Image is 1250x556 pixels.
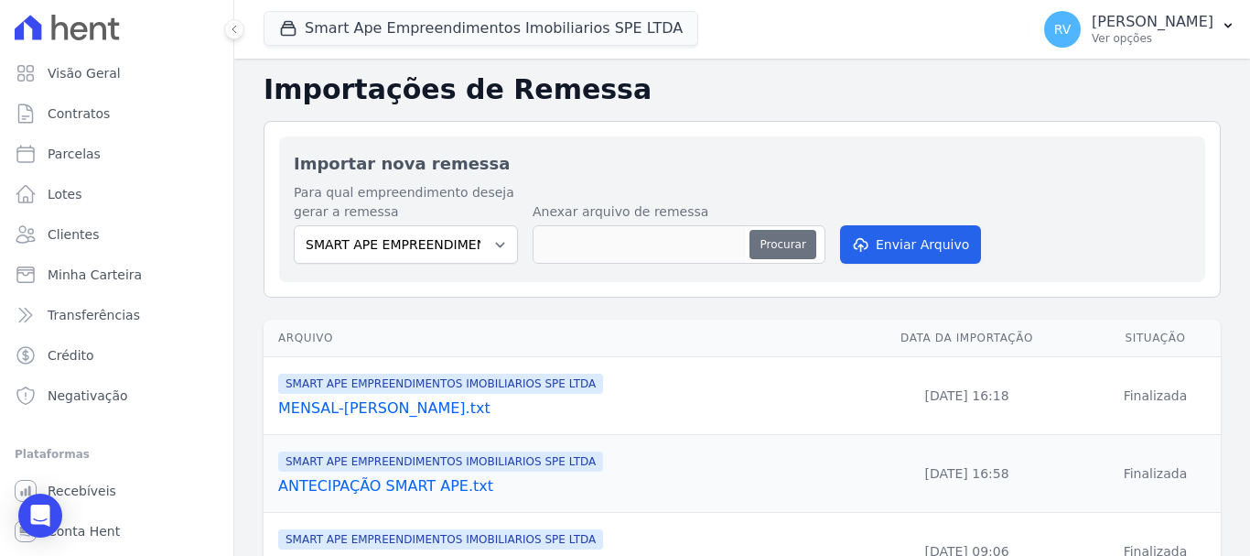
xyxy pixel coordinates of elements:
[844,320,1090,357] th: Data da Importação
[533,202,825,222] label: Anexar arquivo de remessa
[15,443,219,465] div: Plataformas
[264,11,698,46] button: Smart Ape Empreendimentos Imobiliarios SPE LTDA
[7,297,226,333] a: Transferências
[264,73,1221,106] h2: Importações de Remessa
[278,529,603,550] span: SMART APE EMPREENDIMENTOS IMOBILIARIOS SPE LTDA
[7,95,226,132] a: Contratos
[48,225,99,244] span: Clientes
[278,475,836,497] a: ANTECIPAÇÃO SMART APE.txt
[48,185,82,203] span: Lotes
[48,64,121,82] span: Visão Geral
[844,357,1090,435] td: [DATE] 16:18
[48,306,140,324] span: Transferências
[48,387,128,405] span: Negativação
[1090,320,1221,357] th: Situação
[48,104,110,123] span: Contratos
[1090,357,1221,435] td: Finalizada
[749,230,815,259] button: Procurar
[264,320,844,357] th: Arquivo
[48,482,116,500] span: Recebíveis
[48,145,101,163] span: Parcelas
[7,473,226,509] a: Recebíveis
[7,216,226,253] a: Clientes
[278,374,603,394] span: SMART APE EMPREENDIMENTOS IMOBILIARIOS SPE LTDA
[18,494,62,538] div: Open Intercom Messenger
[1092,13,1213,31] p: [PERSON_NAME]
[1029,4,1250,55] button: RV [PERSON_NAME] Ver opções
[48,522,120,540] span: Conta Hent
[7,377,226,414] a: Negativação
[7,337,226,374] a: Crédito
[1090,435,1221,513] td: Finalizada
[7,55,226,92] a: Visão Geral
[844,435,1090,513] td: [DATE] 16:58
[294,151,1191,176] h2: Importar nova remessa
[7,513,226,550] a: Conta Hent
[48,266,142,284] span: Minha Carteira
[1092,31,1213,46] p: Ver opções
[294,183,518,222] label: Para qual empreendimento deseja gerar a remessa
[278,398,836,420] a: MENSAL-[PERSON_NAME].txt
[1054,23,1072,36] span: RV
[48,346,94,365] span: Crédito
[7,176,226,213] a: Lotes
[840,225,981,264] button: Enviar Arquivo
[7,256,226,293] a: Minha Carteira
[278,452,603,472] span: SMART APE EMPREENDIMENTOS IMOBILIARIOS SPE LTDA
[7,136,226,172] a: Parcelas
